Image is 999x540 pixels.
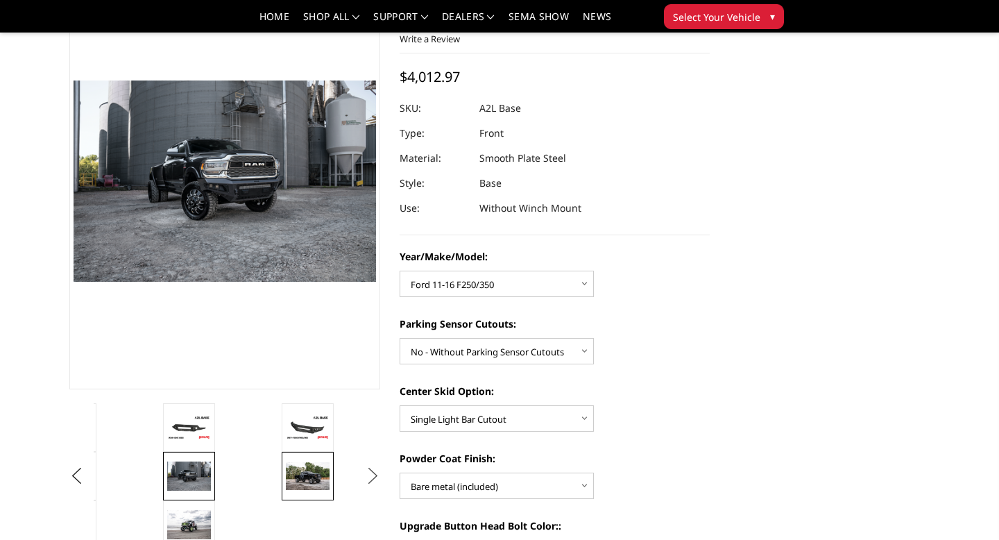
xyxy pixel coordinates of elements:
[673,10,760,24] span: Select Your Vehicle
[400,96,469,121] dt: SKU:
[509,12,569,32] a: SEMA Show
[167,462,211,491] img: 2020 RAM HD - Available in single light bar configuration only
[373,12,428,32] a: Support
[286,462,330,491] img: A2L Series - Base Front Bumper (Non Winch)
[400,33,460,45] a: Write a Review
[167,510,211,539] img: A2L Series - Base Front Bumper (Non Winch)
[479,96,521,121] dd: A2L Base
[400,518,710,533] label: Upgrade Button Head Bolt Color::
[400,146,469,171] dt: Material:
[583,12,611,32] a: News
[400,121,469,146] dt: Type:
[362,466,383,487] button: Next
[400,317,710,331] label: Parking Sensor Cutouts:
[400,171,469,196] dt: Style:
[442,12,495,32] a: Dealers
[259,12,289,32] a: Home
[400,67,460,86] span: $4,012.97
[479,121,504,146] dd: Front
[770,9,775,24] span: ▾
[66,466,87,487] button: Previous
[930,473,999,540] iframe: Chat Widget
[400,196,469,221] dt: Use:
[400,451,710,466] label: Powder Coat Finish:
[167,415,211,439] img: A2L Series - Base Front Bumper (Non Winch)
[286,415,330,439] img: A2L Series - Base Front Bumper (Non Winch)
[479,146,566,171] dd: Smooth Plate Steel
[303,12,359,32] a: shop all
[400,384,710,398] label: Center Skid Option:
[664,4,784,29] button: Select Your Vehicle
[479,196,581,221] dd: Without Winch Mount
[479,171,502,196] dd: Base
[400,249,710,264] label: Year/Make/Model:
